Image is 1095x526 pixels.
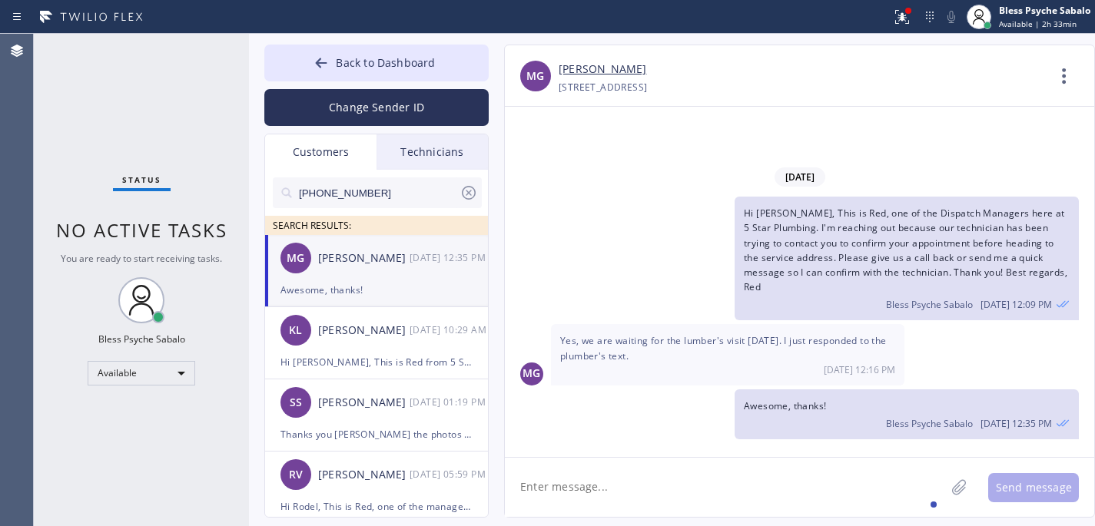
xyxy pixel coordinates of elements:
[410,393,489,411] div: 10/02/2025 9:19 AM
[735,197,1079,320] div: 10/06/2025 9:09 AM
[122,174,161,185] span: Status
[410,249,489,266] div: 10/06/2025 9:35 AM
[988,473,1079,502] button: Send message
[744,207,1067,293] span: Hi [PERSON_NAME], This is Red, one of the Dispatch Managers here at 5 Star Plumbing. I'm reaching...
[744,399,826,412] span: Awesome, thanks!
[290,394,302,412] span: SS
[551,324,904,385] div: 10/06/2025 9:16 AM
[999,4,1090,17] div: Bless Psyche Sabalo
[287,250,304,267] span: MG
[981,417,1052,430] span: [DATE] 12:35 PM
[297,177,460,208] input: Search
[886,298,973,311] span: Bless Psyche Sabalo
[775,167,825,187] span: [DATE]
[273,219,351,232] span: SEARCH RESULTS:
[289,466,303,484] span: RV
[824,363,895,376] span: [DATE] 12:16 PM
[560,334,887,362] span: Yes, we are waiting for the lumber's visit [DATE]. I just responded to the plumber's text.
[999,18,1077,29] span: Available | 2h 33min
[289,322,302,339] span: KL
[559,78,647,96] div: [STREET_ADDRESS]
[377,134,488,170] div: Technicians
[318,466,410,484] div: [PERSON_NAME]
[280,353,473,371] div: Hi [PERSON_NAME], This is Red from 5 Star Plumbing. I’m following up regarding your recent appoin...
[981,298,1052,311] span: [DATE] 12:09 PM
[941,6,962,28] button: Mute
[410,465,489,483] div: 10/01/2025 9:59 AM
[410,321,489,339] div: 10/03/2025 9:29 AM
[526,68,544,85] span: MG
[280,498,473,515] div: Hi Rodel, This is Red, one of the managers at 5 Star Plumbing. I'm following up on the estimate p...
[318,394,410,412] div: [PERSON_NAME]
[735,389,1079,439] div: 10/06/2025 9:35 AM
[264,89,489,126] button: Change Sender ID
[280,281,473,299] div: Awesome, thanks!
[61,252,222,265] span: You are ready to start receiving tasks.
[98,332,185,346] div: Bless Psyche Sabalo
[56,217,227,243] span: No active tasks
[886,417,973,430] span: Bless Psyche Sabalo
[318,322,410,339] div: [PERSON_NAME]
[523,365,540,382] span: MG
[559,61,646,78] a: [PERSON_NAME]
[318,250,410,267] div: [PERSON_NAME]
[264,45,489,81] button: Back to Dashboard
[88,361,195,385] div: Available
[336,55,435,70] span: Back to Dashboard
[265,134,377,170] div: Customers
[280,425,473,443] div: Thanks you [PERSON_NAME] the photos has been received we will discuss this matter with the team f...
